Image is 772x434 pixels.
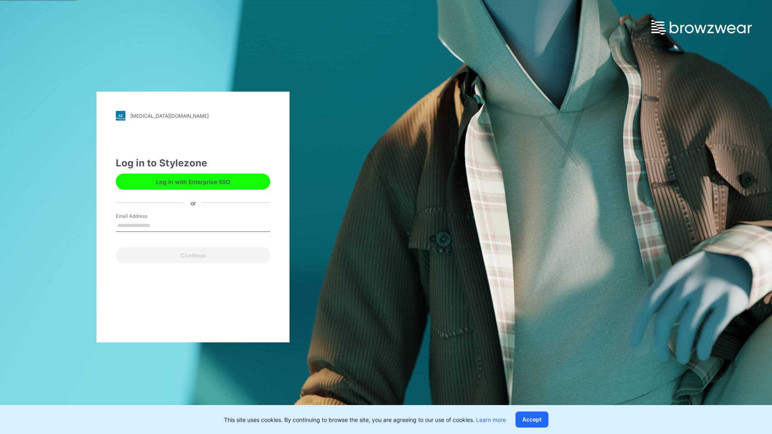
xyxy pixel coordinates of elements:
[224,416,506,424] p: This site uses cookies. By continuing to browse the site, you are agreeing to our use of cookies.
[130,113,209,119] div: [MEDICAL_DATA][DOMAIN_NAME]
[476,416,506,423] a: Learn more
[184,199,202,207] div: or
[116,156,270,170] div: Log in to Stylezone
[651,20,752,35] img: browzwear-logo.e42bd6dac1945053ebaf764b6aa21510.svg
[116,111,270,121] a: [MEDICAL_DATA][DOMAIN_NAME]
[116,111,125,121] img: stylezone-logo.562084cfcfab977791bfbf7441f1a819.svg
[116,213,172,220] label: Email Address
[515,411,548,428] button: Accept
[116,174,270,190] button: Log in with Enterprise SSO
